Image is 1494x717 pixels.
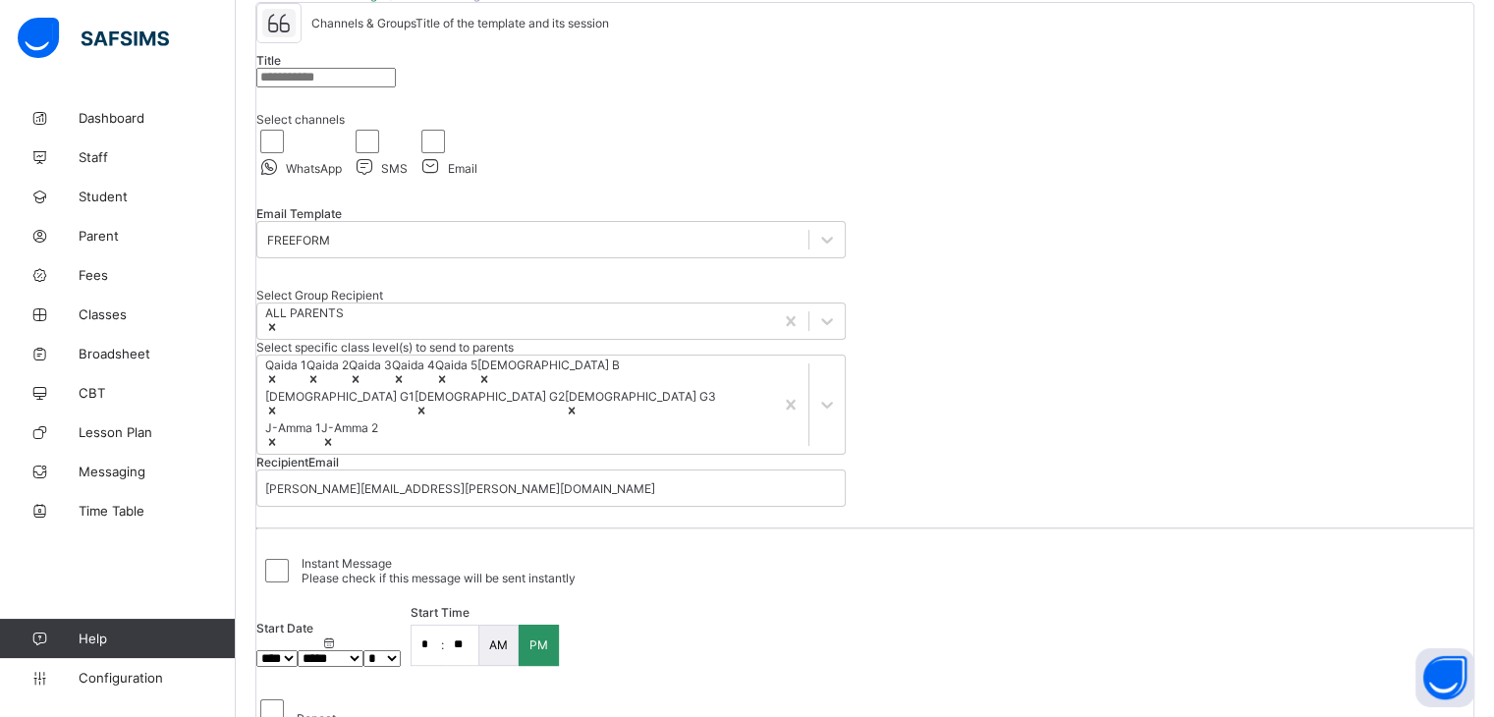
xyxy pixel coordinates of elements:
span: Select Group Recipient [256,288,383,303]
span: Select specific class level(s) to send to parents [256,340,514,355]
span: Lesson Plan [79,424,236,440]
div: Qaida 4 [392,358,435,372]
span: Please check if this message will be sent instantly [302,571,576,585]
span: Staff [79,149,236,165]
span: Select channels [256,112,345,127]
div: [DEMOGRAPHIC_DATA] G2 [415,389,565,404]
div: [DEMOGRAPHIC_DATA] G1 [265,389,415,404]
span: CBT [79,385,236,401]
span: Email [448,161,477,176]
span: Title [256,53,281,68]
div: [DEMOGRAPHIC_DATA] G3 [565,389,716,404]
img: safsims [18,18,169,59]
span: Time Table [79,503,236,519]
span: Help [79,631,235,646]
div: FREEFORM [267,233,330,248]
span: Start time [411,605,470,620]
div: J-Amma 2 [321,420,378,435]
span: SMS [381,161,408,176]
span: Classes [79,306,236,322]
span: Recipient Email [256,455,339,469]
div: Qaida 2 [306,358,349,372]
div: Qaida 1 [265,358,306,372]
span: Parent [79,228,236,244]
span: Student [79,189,236,204]
div: Qaida 3 [349,358,392,372]
div: [DEMOGRAPHIC_DATA] B [477,358,620,372]
div: [PERSON_NAME][EMAIL_ADDRESS][PERSON_NAME][DOMAIN_NAME] [265,481,655,496]
span: Fees [79,267,236,283]
div: ALL PARENTS [265,305,344,320]
span: Messaging [79,464,236,479]
p: PM [529,637,548,652]
span: Broadsheet [79,346,236,361]
span: Dashboard [79,110,236,126]
span: Start Date [256,621,313,635]
p: AM [489,637,508,652]
span: Configuration [79,670,235,686]
div: J-Amma 1 [265,420,321,435]
span: Title of the template and its session [415,16,609,30]
button: Open asap [1415,648,1474,707]
div: Qaida 5 [435,358,477,372]
span: Email Template [256,206,342,221]
p: : [441,637,444,652]
span: Instant Message [302,556,392,571]
span: WhatsApp [286,161,342,176]
span: Channels & Groups [311,16,415,30]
